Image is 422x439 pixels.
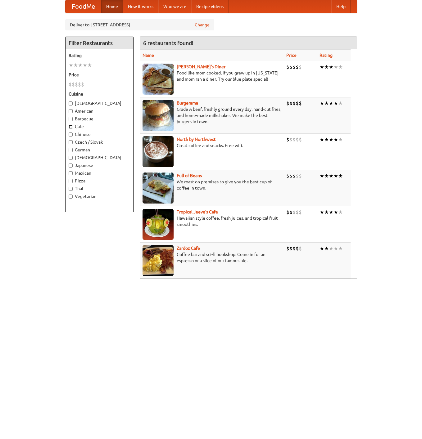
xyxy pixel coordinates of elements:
[286,245,289,252] li: $
[69,179,73,183] input: Pizza
[293,209,296,216] li: $
[334,245,338,252] li: ★
[289,172,293,179] li: $
[69,193,130,199] label: Vegetarian
[334,64,338,70] li: ★
[69,170,130,176] label: Mexican
[296,136,299,143] li: $
[177,137,216,142] b: North by Northwest
[177,209,218,214] b: Tropical Jeeve's Cafe
[69,81,72,88] li: $
[299,245,302,252] li: $
[334,100,338,107] li: ★
[69,155,130,161] label: [DEMOGRAPHIC_DATA]
[69,187,73,191] input: Thai
[69,186,130,192] label: Thai
[329,245,334,252] li: ★
[296,245,299,252] li: $
[78,81,81,88] li: $
[143,172,174,204] img: beans.jpg
[289,64,293,70] li: $
[143,70,281,82] p: Food like mom cooked, if you grew up in [US_STATE] and mom ran a diner. Try our blue plate special!
[69,116,130,122] label: Barbecue
[66,37,133,49] h4: Filter Restaurants
[338,172,343,179] li: ★
[69,91,130,97] h5: Cuisine
[87,62,92,69] li: ★
[69,171,73,175] input: Mexican
[69,62,73,69] li: ★
[69,132,73,137] input: Chinese
[293,136,296,143] li: $
[286,64,289,70] li: $
[286,136,289,143] li: $
[329,209,334,216] li: ★
[69,131,130,137] label: Chinese
[69,140,73,144] input: Czech / Slovak
[72,81,75,88] li: $
[320,172,324,179] li: ★
[289,100,293,107] li: $
[320,100,324,107] li: ★
[69,52,130,59] h5: Rating
[177,246,200,251] a: Zardoz Cafe
[329,64,334,70] li: ★
[296,172,299,179] li: $
[143,53,154,58] a: Name
[334,172,338,179] li: ★
[177,64,225,69] a: [PERSON_NAME]'s Diner
[69,125,73,129] input: Cafe
[143,215,281,227] p: Hawaiian style coffee, fresh juices, and tropical fruit smoothies.
[293,64,296,70] li: $
[143,209,174,240] img: jeeves.jpg
[299,209,302,216] li: $
[329,172,334,179] li: ★
[143,106,281,125] p: Grade A beef, freshly ground every day, hand-cut fries, and home-made milkshakes. We make the bes...
[299,172,302,179] li: $
[334,209,338,216] li: ★
[338,100,343,107] li: ★
[286,209,289,216] li: $
[320,209,324,216] li: ★
[299,100,302,107] li: $
[73,62,78,69] li: ★
[75,81,78,88] li: $
[69,139,130,145] label: Czech / Slovak
[286,172,289,179] li: $
[143,100,174,131] img: burgerama.jpg
[334,136,338,143] li: ★
[65,19,214,30] div: Deliver to: [STREET_ADDRESS]
[143,251,281,264] p: Coffee bar and sci-fi bookshop. Come in for an espresso or a slice of our famous pie.
[320,53,333,58] a: Rating
[299,136,302,143] li: $
[69,109,73,113] input: American
[338,136,343,143] li: ★
[296,100,299,107] li: $
[143,245,174,276] img: zardoz.jpg
[101,0,123,13] a: Home
[69,162,130,168] label: Japanese
[69,148,73,152] input: German
[69,123,130,130] label: Cafe
[177,173,202,178] a: Full of Beans
[69,101,73,105] input: [DEMOGRAPHIC_DATA]
[338,209,343,216] li: ★
[338,245,343,252] li: ★
[69,178,130,184] label: Pizza
[286,100,289,107] li: $
[143,40,193,46] ng-pluralize: 6 restaurants found!
[329,100,334,107] li: ★
[324,100,329,107] li: ★
[320,136,324,143] li: ★
[69,156,73,160] input: [DEMOGRAPHIC_DATA]
[69,108,130,114] label: American
[143,136,174,167] img: north.jpg
[143,179,281,191] p: We roast on premises to give you the best cup of coffee in town.
[293,245,296,252] li: $
[69,147,130,153] label: German
[320,64,324,70] li: ★
[69,100,130,106] label: [DEMOGRAPHIC_DATA]
[195,22,210,28] a: Change
[293,100,296,107] li: $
